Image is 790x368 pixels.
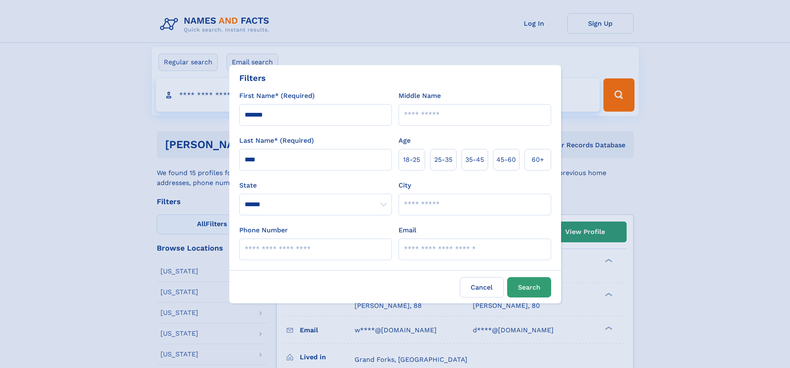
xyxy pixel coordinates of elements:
[532,155,544,165] span: 60+
[465,155,484,165] span: 35‑45
[399,225,416,235] label: Email
[239,180,392,190] label: State
[399,91,441,101] label: Middle Name
[239,136,314,146] label: Last Name* (Required)
[399,180,411,190] label: City
[460,277,504,297] label: Cancel
[403,155,420,165] span: 18‑25
[399,136,411,146] label: Age
[239,225,288,235] label: Phone Number
[434,155,452,165] span: 25‑35
[507,277,551,297] button: Search
[239,91,315,101] label: First Name* (Required)
[239,72,266,84] div: Filters
[496,155,516,165] span: 45‑60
